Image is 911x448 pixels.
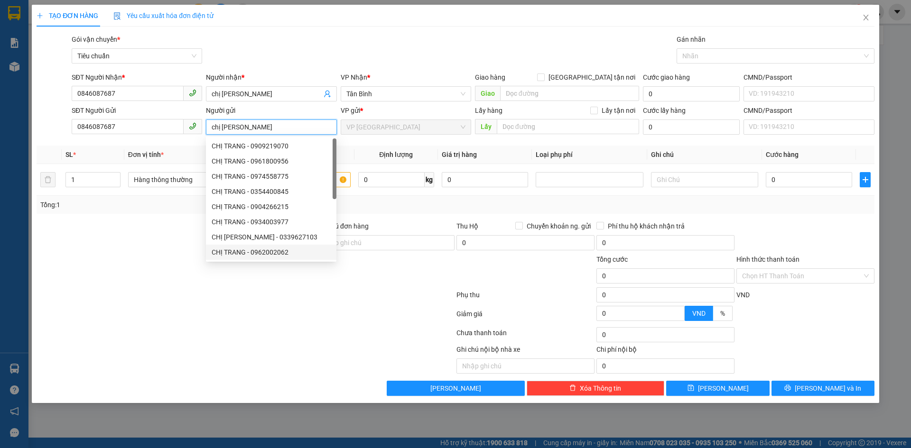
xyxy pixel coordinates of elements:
input: Dọc đường [500,86,639,101]
div: CHỊ TRANG - 0909219070 [212,141,331,151]
div: VP gửi [341,105,471,116]
div: CHỊ TRANG - 0909219070 [206,138,336,154]
span: save [688,384,694,392]
span: Giao hàng [475,73,505,81]
input: 0 [442,172,528,187]
div: CHỊ TRANG - 0974558775 [206,169,336,184]
span: Hàng thông thường [134,173,230,187]
span: [PERSON_NAME] [430,383,481,393]
span: plus [37,12,43,19]
th: Loại phụ phí [532,146,647,164]
img: icon [113,12,121,20]
div: CHỊ TRANG - 0961800956 [206,154,336,169]
div: CMND/Passport [744,72,874,82]
div: CHỊ TRANG - 0904266215 [212,201,331,212]
th: Ghi chú [647,146,762,164]
span: [GEOGRAPHIC_DATA] tận nơi [545,72,639,82]
div: SĐT Người Nhận [72,72,202,82]
button: [PERSON_NAME] [387,381,525,396]
span: Tổng cước [596,256,628,263]
div: CHỊ TRANG - 0934003977 [212,217,331,227]
label: Hình thức thanh toán [736,256,799,263]
span: Lấy tận nơi [598,105,639,116]
span: printer [784,384,791,392]
div: Ghi chú nội bộ nhà xe [456,344,595,358]
div: SĐT Người Gửi [72,105,202,116]
input: Ghi chú đơn hàng [316,235,455,250]
span: Gói vận chuyển [72,36,120,43]
span: VND [736,291,750,299]
span: user-add [324,90,331,98]
span: VP Nhận [341,73,367,81]
div: CHỊ TRANG - 0974558775 [212,171,331,182]
div: CHỊ TRANG - 0354400845 [212,186,331,197]
label: Gán nhãn [677,36,706,43]
button: save[PERSON_NAME] [666,381,769,396]
div: Chưa thanh toán [455,328,595,344]
span: Định lượng [379,151,413,158]
label: Ghi chú đơn hàng [316,222,369,230]
label: Cước giao hàng [643,73,690,81]
span: plus [860,176,870,183]
div: Phụ thu [455,290,595,306]
div: CHỊ TRANG - 0962002062 [206,245,336,260]
input: Ghi Chú [651,172,758,187]
span: phone [189,122,196,130]
span: Lấy [475,119,497,134]
button: delete [40,172,56,187]
div: CHỊ TRANG - 0339627103 [206,229,336,245]
button: deleteXóa Thông tin [527,381,665,396]
span: Phí thu hộ khách nhận trả [604,221,688,231]
span: Đơn vị tính [128,151,164,158]
span: Chuyển khoản ng. gửi [523,221,595,231]
span: TẠO ĐƠN HÀNG [37,12,98,19]
span: Giá trị hàng [442,151,477,158]
div: CMND/Passport [744,105,874,116]
button: Close [853,5,879,31]
div: CHỊ [PERSON_NAME] - 0339627103 [212,232,331,242]
span: phone [189,89,196,97]
input: Dọc đường [497,119,639,134]
label: Cước lấy hàng [643,107,686,114]
div: CHỊ TRANG - 0354400845 [206,184,336,199]
span: Giao [475,86,500,101]
span: Tiêu chuẩn [77,49,196,63]
span: Cước hàng [766,151,799,158]
div: Người gửi [206,105,336,116]
div: CHỊ TRANG - 0961800956 [212,156,331,166]
button: plus [860,172,870,187]
div: Giảm giá [455,309,595,325]
span: delete [569,384,576,392]
span: Xóa Thông tin [580,383,621,393]
div: CHỊ TRANG - 0934003977 [206,214,336,229]
button: printer[PERSON_NAME] và In [772,381,874,396]
span: VP Đà Lạt [346,120,465,134]
span: Lấy hàng [475,107,502,114]
span: VND [692,310,706,317]
span: Tân Bình [346,87,465,101]
div: Chi phí nội bộ [596,344,734,358]
span: Thu Hộ [456,222,478,230]
div: Tổng: 1 [40,200,352,210]
div: CHỊ TRANG - 0962002062 [212,247,331,257]
span: SL [65,151,73,158]
div: Người nhận [206,72,336,82]
span: kg [425,172,434,187]
span: % [720,310,725,317]
span: Yêu cầu xuất hóa đơn điện tử [113,12,214,19]
input: Cước lấy hàng [643,119,740,135]
span: [PERSON_NAME] [698,383,749,393]
input: Cước giao hàng [643,86,740,101]
input: Nhập ghi chú [456,358,595,374]
span: close [862,14,870,21]
div: CHỊ TRANG - 0904266215 [206,199,336,214]
span: [PERSON_NAME] và In [795,383,861,393]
